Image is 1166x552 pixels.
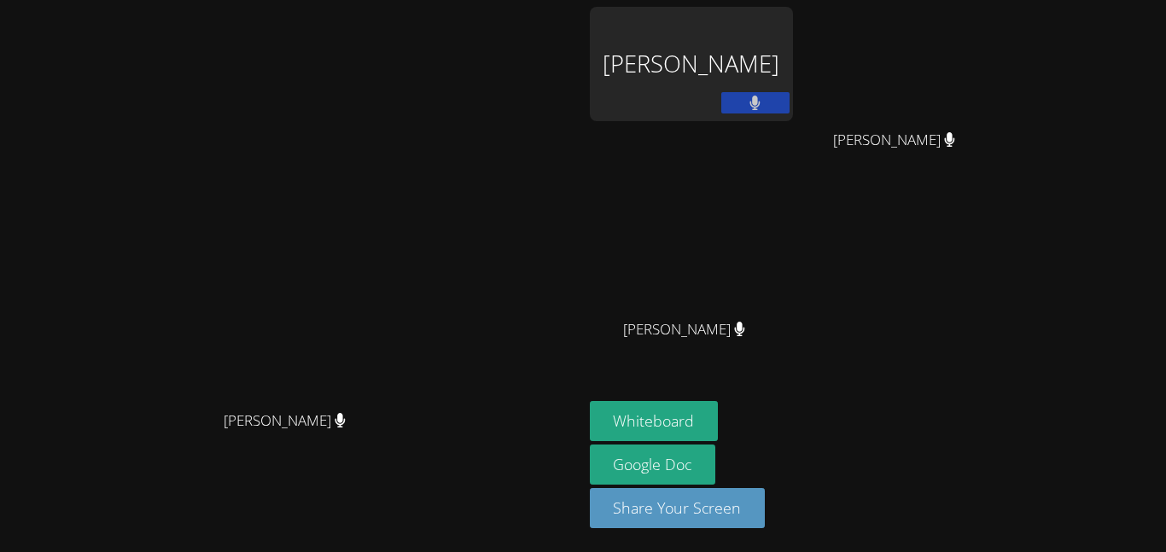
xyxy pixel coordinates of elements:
span: [PERSON_NAME] [833,128,955,153]
span: [PERSON_NAME] [224,409,346,433]
span: [PERSON_NAME] [623,317,745,342]
button: Whiteboard [590,401,719,441]
button: Share Your Screen [590,488,766,528]
div: [PERSON_NAME] [590,7,793,121]
a: Google Doc [590,445,716,485]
